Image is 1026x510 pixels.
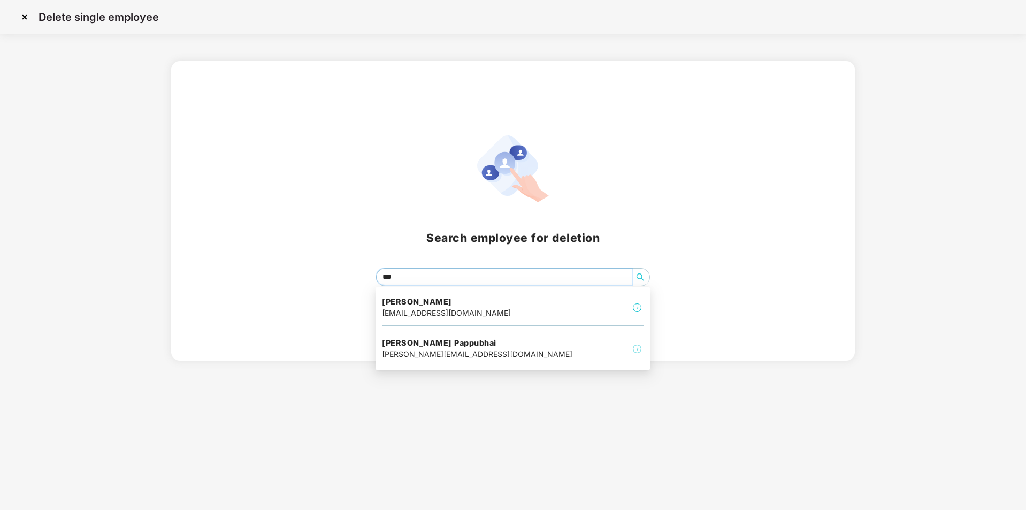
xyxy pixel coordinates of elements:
div: [EMAIL_ADDRESS][DOMAIN_NAME] [382,307,511,319]
h2: Search employee for deletion [184,229,843,247]
div: [PERSON_NAME][EMAIL_ADDRESS][DOMAIN_NAME] [382,348,572,360]
h4: [PERSON_NAME] [382,296,511,307]
p: Delete single employee [39,11,159,24]
img: svg+xml;base64,PHN2ZyBpZD0iQ3Jvc3MtMzJ4MzIiIHhtbG5zPSJodHRwOi8vd3d3LnczLm9yZy8yMDAwL3N2ZyIgd2lkdG... [16,9,33,26]
img: svg+xml;base64,PHN2ZyB4bWxucz0iaHR0cDovL3d3dy53My5vcmcvMjAwMC9zdmciIHdpZHRoPSIyNCIgaGVpZ2h0PSIyNC... [631,342,644,355]
button: search [632,269,649,286]
span: search [632,273,649,281]
h4: [PERSON_NAME] Pappubhai [382,338,572,348]
img: svg+xml;base64,PHN2ZyB4bWxucz0iaHR0cDovL3d3dy53My5vcmcvMjAwMC9zdmciIHhtbG5zOnhsaW5rPSJodHRwOi8vd3... [477,135,549,202]
img: svg+xml;base64,PHN2ZyB4bWxucz0iaHR0cDovL3d3dy53My5vcmcvMjAwMC9zdmciIHdpZHRoPSIyNCIgaGVpZ2h0PSIyNC... [631,301,644,314]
